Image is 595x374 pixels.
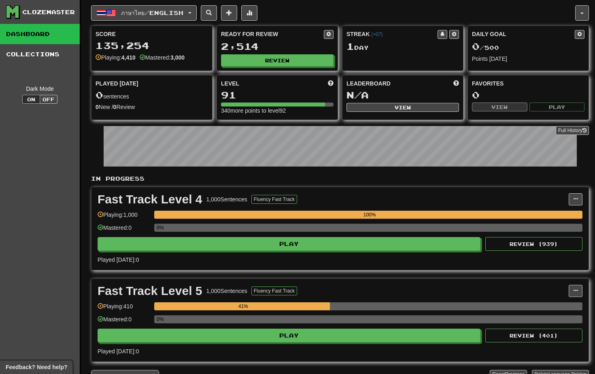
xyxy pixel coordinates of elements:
button: ภาษาไทย/English [91,5,197,21]
button: Add sentence to collection [221,5,237,21]
span: This week in points, UTC [453,79,459,88]
button: More stats [241,5,257,21]
span: Leaderboard [346,79,391,88]
span: Score more points to level up [328,79,334,88]
button: Play [529,103,585,111]
div: Clozemaster [22,8,75,16]
span: Level [221,79,239,88]
div: Streak [346,30,438,38]
span: 1 [346,41,354,52]
div: 0 [472,90,584,100]
button: Fluency Fast Track [251,195,297,204]
div: 135,254 [96,41,208,51]
div: Playing: 410 [98,302,150,316]
button: Review [221,54,334,66]
div: 1,000 Sentences [206,287,247,295]
button: View [346,103,459,112]
div: Fast Track Level 5 [98,285,202,297]
strong: 0 [96,104,99,110]
div: Playing: [96,53,136,62]
p: In Progress [91,175,589,183]
a: (+07) [371,32,382,37]
button: View [472,103,527,111]
button: Search sentences [201,5,217,21]
div: sentences [96,90,208,100]
button: Fluency Fast Track [251,286,297,295]
div: 91 [221,90,334,100]
button: Play [98,237,480,251]
span: Played [DATE] [96,79,138,88]
button: Review (401) [485,329,582,342]
button: Review (939) [485,237,582,251]
button: Off [40,95,57,104]
strong: 0 [113,104,117,110]
a: Full History [556,126,589,135]
span: 0 [96,89,103,100]
div: Fast Track Level 4 [98,193,202,205]
span: Played [DATE]: 0 [98,256,139,263]
div: 41% [157,302,330,310]
div: Daily Goal [472,30,575,39]
div: Mastered: 0 [98,224,150,237]
span: 0 [472,41,480,52]
div: 2,514 [221,41,334,51]
span: Open feedback widget [6,363,67,371]
span: N/A [346,89,369,100]
div: 100% [157,211,582,219]
div: Dark Mode [6,85,74,93]
div: 340 more points to level 92 [221,107,334,115]
strong: 3,000 [170,54,185,61]
div: Score [96,30,208,38]
div: Ready for Review [221,30,324,38]
strong: 4,410 [121,54,136,61]
div: Points [DATE] [472,55,584,63]
div: Day [346,41,459,52]
div: New / Review [96,103,208,111]
button: On [22,95,40,104]
div: Favorites [472,79,584,88]
div: Playing: 1,000 [98,211,150,224]
div: 1,000 Sentences [206,195,247,203]
span: Played [DATE]: 0 [98,348,139,355]
div: Mastered: [140,53,185,62]
span: ภาษาไทย / English [121,9,183,16]
span: / 500 [472,44,499,51]
div: Mastered: 0 [98,315,150,329]
button: Play [98,329,480,342]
